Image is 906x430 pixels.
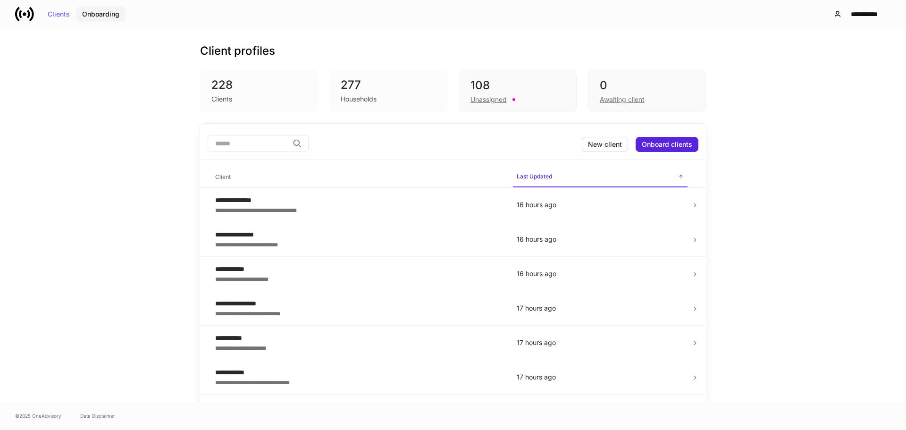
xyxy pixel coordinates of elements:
[588,70,706,112] div: 0Awaiting client
[82,11,119,17] div: Onboarding
[211,94,232,104] div: Clients
[341,94,377,104] div: Households
[513,167,688,187] span: Last Updated
[517,200,684,210] p: 16 hours ago
[517,338,684,347] p: 17 hours ago
[517,172,552,181] h6: Last Updated
[42,7,76,22] button: Clients
[341,77,436,93] div: 277
[517,235,684,244] p: 16 hours ago
[600,95,645,104] div: Awaiting client
[517,304,684,313] p: 17 hours ago
[15,412,61,420] span: © 2025 OneAdvisory
[459,70,577,112] div: 108Unassigned
[636,137,698,152] button: Onboard clients
[582,137,628,152] button: New client
[600,78,694,93] div: 0
[470,78,565,93] div: 108
[215,172,231,181] h6: Client
[517,269,684,278] p: 16 hours ago
[48,11,70,17] div: Clients
[211,77,307,93] div: 228
[80,412,115,420] a: Data Disclaimer
[211,168,505,187] span: Client
[470,95,507,104] div: Unassigned
[200,43,275,59] h3: Client profiles
[588,141,622,148] div: New client
[517,372,684,382] p: 17 hours ago
[642,141,692,148] div: Onboard clients
[76,7,126,22] button: Onboarding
